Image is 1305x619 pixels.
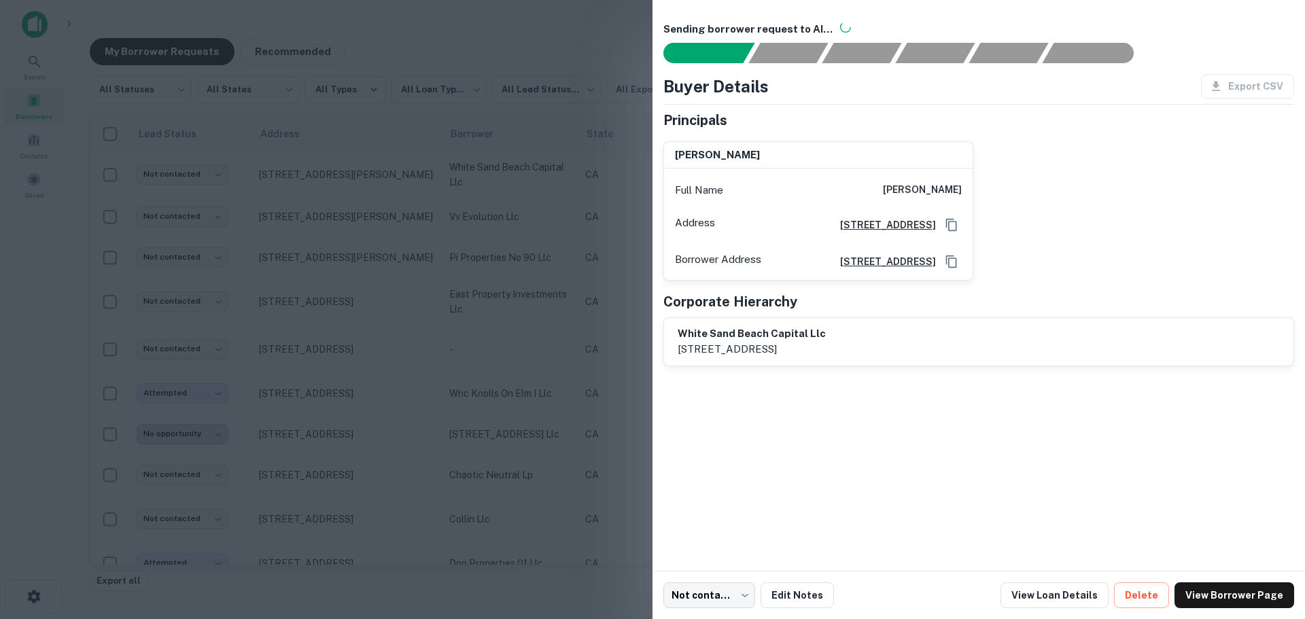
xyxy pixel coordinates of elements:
a: [STREET_ADDRESS] [829,217,936,232]
div: Not contacted [663,582,755,608]
div: AI fulfillment process complete. [1043,43,1150,63]
a: View Borrower Page [1174,582,1294,608]
a: [STREET_ADDRESS] [829,254,936,269]
p: Borrower Address [675,251,761,272]
div: Sending borrower request to AI... [647,43,749,63]
div: Principals found, still searching for contact information. This may take time... [969,43,1048,63]
p: Address [675,215,715,235]
button: Copy Address [941,215,962,235]
p: [STREET_ADDRESS] [678,341,826,357]
a: View Loan Details [1000,582,1109,608]
iframe: Chat Widget [1237,510,1305,576]
button: Delete [1114,582,1169,608]
h5: Corporate Hierarchy [663,291,797,312]
div: Principals found, AI now looking for contact information... [895,43,975,63]
h6: [PERSON_NAME] [675,147,760,163]
button: Edit Notes [761,582,834,608]
h6: [PERSON_NAME] [883,182,962,198]
h5: Principals [663,110,727,130]
h4: Buyer Details [663,74,769,99]
h6: white sand beach capital llc [678,326,826,342]
div: Your request is received and processing... [748,43,828,63]
p: Full Name [675,182,723,198]
button: Copy Address [941,251,962,272]
div: Documents found, AI parsing details... [822,43,901,63]
h6: Sending borrower request to AI... [663,22,1294,37]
